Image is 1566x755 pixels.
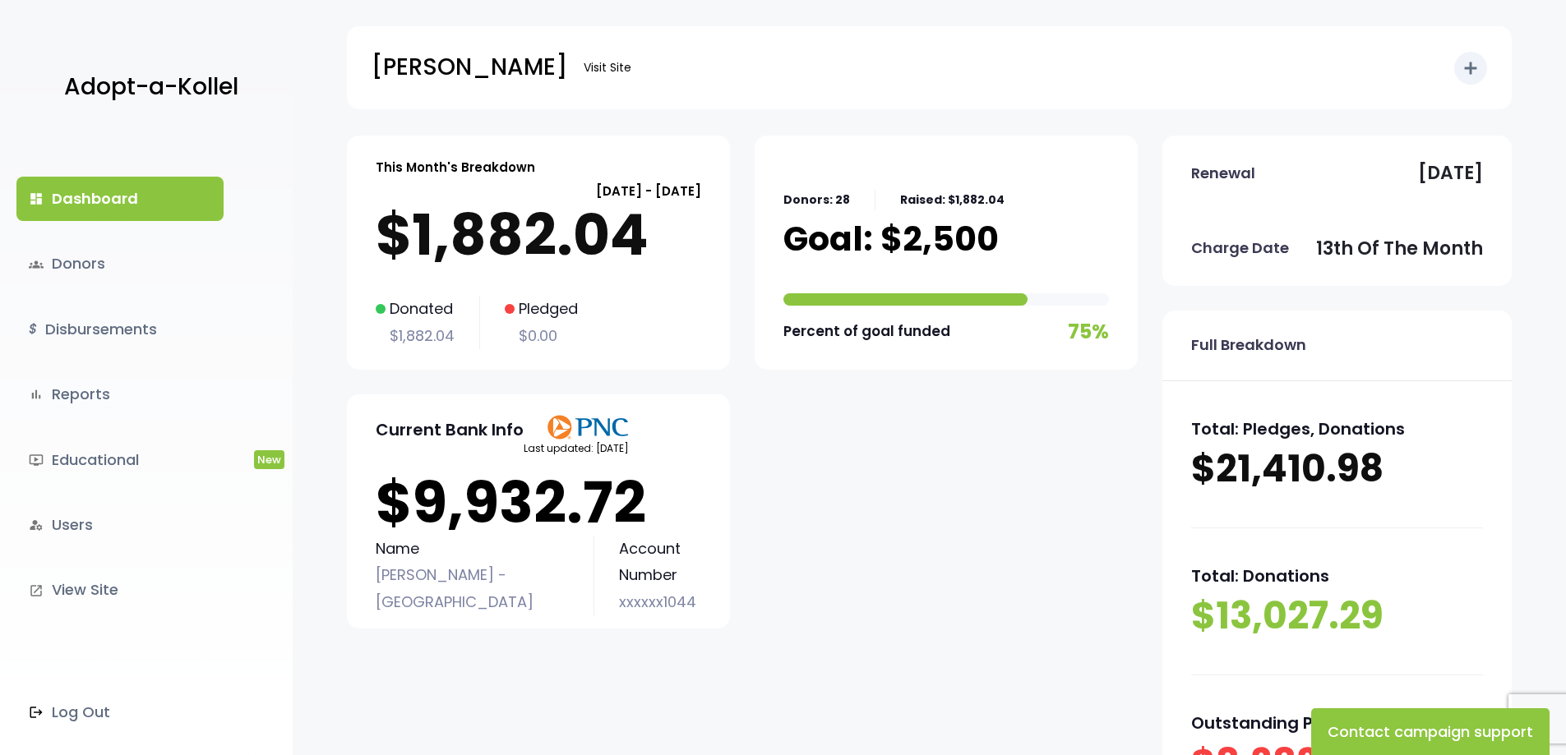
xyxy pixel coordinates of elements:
[16,177,224,221] a: dashboardDashboard
[376,296,455,322] p: Donated
[254,450,284,469] span: New
[29,318,37,342] i: $
[619,589,701,615] p: xxxxxx1044
[1191,591,1483,642] p: $13,027.29
[16,438,224,482] a: ondemand_videoEducationalNew
[1191,332,1306,358] p: Full Breakdown
[1418,157,1483,190] p: [DATE]
[376,156,535,178] p: This Month's Breakdown
[29,387,44,402] i: bar_chart
[1191,444,1483,495] p: $21,410.98
[783,190,850,210] p: Donors: 28
[376,470,701,536] p: $9,932.72
[783,319,950,344] p: Percent of goal funded
[16,242,224,286] a: groupsDonors
[1311,708,1550,755] button: Contact campaign support
[376,536,569,562] p: Name
[1068,314,1109,349] p: 75%
[1191,160,1255,186] p: Renewal
[16,568,224,612] a: launchView Site
[1191,414,1483,444] p: Total: Pledges, Donations
[376,323,455,349] p: $1,882.04
[1461,58,1481,78] i: add
[900,190,1005,210] p: Raised: $1,882.04
[16,690,224,734] a: Log Out
[376,180,701,202] p: [DATE] - [DATE]
[29,257,44,272] span: groups
[1454,52,1487,85] button: add
[1191,708,1483,738] p: Outstanding Pledges
[16,503,224,547] a: manage_accountsUsers
[1316,232,1483,265] p: 13th of the month
[29,583,44,598] i: launch
[505,323,578,349] p: $0.00
[783,219,999,260] p: Goal: $2,500
[547,415,629,440] img: PNClogo.svg
[1191,235,1289,261] p: Charge Date
[376,202,701,268] p: $1,882.04
[29,453,44,467] i: ondemand_video
[16,307,224,352] a: $Disbursements
[16,372,224,417] a: bar_chartReports
[505,296,578,322] p: Pledged
[56,48,238,127] a: Adopt-a-Kollel
[64,67,238,108] p: Adopt-a-Kollel
[575,52,640,84] a: Visit Site
[372,47,567,88] p: [PERSON_NAME]
[1191,561,1483,591] p: Total: Donations
[376,415,524,444] p: Current Bank Info
[524,440,629,458] p: Last updated: [DATE]
[619,536,701,589] p: Account Number
[29,191,44,206] i: dashboard
[29,518,44,532] i: manage_accounts
[376,562,569,615] p: [PERSON_NAME] - [GEOGRAPHIC_DATA]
